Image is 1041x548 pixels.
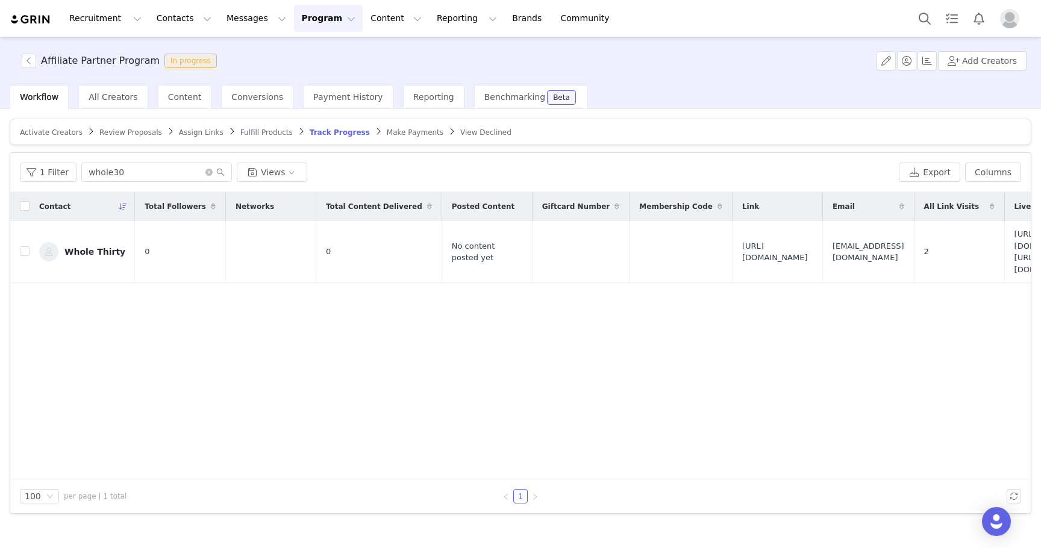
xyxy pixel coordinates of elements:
[531,493,539,500] i: icon: right
[363,5,429,32] button: Content
[742,201,759,212] span: Link
[965,163,1021,182] button: Columns
[326,201,422,212] span: Total Content Delivered
[310,128,370,137] span: Track Progress
[205,169,213,176] i: icon: close-circle
[294,5,363,32] button: Program
[924,201,979,212] span: All Link Visits
[216,168,225,176] i: icon: search
[237,163,307,182] button: Views
[20,128,83,137] span: Activate Creators
[513,489,528,503] li: 1
[145,201,206,212] span: Total Followers
[145,246,149,258] span: 0
[236,201,274,212] span: Networks
[553,94,570,101] div: Beta
[499,489,513,503] li: Previous Page
[99,128,162,137] span: Review Proposals
[899,163,960,182] button: Export
[313,92,383,102] span: Payment History
[62,5,149,32] button: Recruitment
[168,92,202,102] span: Content
[413,92,454,102] span: Reporting
[387,128,443,137] span: Make Payments
[938,51,1027,70] button: Add Creators
[452,201,515,212] span: Posted Content
[39,201,70,212] span: Contact
[41,54,160,68] h3: Affiliate Partner Program
[20,92,58,102] span: Workflow
[452,240,522,264] div: No content posted yet
[64,491,127,502] span: per page | 1 total
[460,128,511,137] span: View Declined
[542,201,610,212] span: Giftcard Number
[46,493,54,501] i: icon: down
[554,5,622,32] a: Community
[505,5,552,32] a: Brands
[326,246,331,258] span: 0
[81,163,232,182] input: Search...
[430,5,504,32] button: Reporting
[240,128,293,137] span: Fulfill Products
[1000,9,1019,28] img: placeholder-profile.jpg
[911,5,938,32] button: Search
[149,5,219,32] button: Contacts
[639,201,713,212] span: Membership Code
[164,54,217,68] span: In progress
[231,92,283,102] span: Conversions
[833,240,904,264] span: [EMAIL_ADDRESS][DOMAIN_NAME]
[966,5,992,32] button: Notifications
[22,54,222,68] span: [object Object]
[64,247,125,257] div: Whole Thirty
[25,490,41,503] div: 100
[982,507,1011,536] div: Open Intercom Messenger
[89,92,137,102] span: All Creators
[10,14,52,25] img: grin logo
[39,242,58,261] img: placeholder-contacts.jpeg
[219,5,293,32] button: Messages
[502,493,510,500] i: icon: left
[528,489,542,503] li: Next Page
[20,163,77,182] button: 1 Filter
[833,201,855,212] span: Email
[514,490,527,503] a: 1
[179,128,224,137] span: Assign Links
[484,92,545,102] span: Benchmarking
[939,5,965,32] a: Tasks
[742,240,813,264] span: [URL][DOMAIN_NAME]
[993,9,1031,28] button: Profile
[39,242,125,261] a: Whole Thirty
